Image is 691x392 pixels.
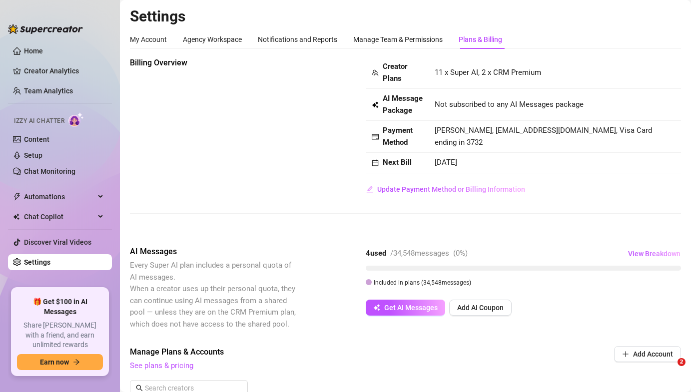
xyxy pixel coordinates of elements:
a: Discover Viral Videos [24,238,91,246]
div: My Account [130,34,167,45]
span: Automations [24,189,95,205]
h2: Settings [130,7,681,26]
span: Update Payment Method or Billing Information [377,185,525,193]
img: AI Chatter [68,112,84,127]
span: calendar [372,159,379,166]
div: Plans & Billing [459,34,502,45]
span: AI Messages [130,246,298,258]
span: Izzy AI Chatter [14,116,64,126]
span: Add AI Coupon [457,304,504,312]
span: search [136,385,143,392]
span: Add Account [633,350,673,358]
span: Not subscribed to any AI Messages package [435,99,584,111]
button: Update Payment Method or Billing Information [366,181,526,197]
span: [PERSON_NAME], [EMAIL_ADDRESS][DOMAIN_NAME], Visa Card ending in 3732 [435,126,652,147]
span: Get AI Messages [384,304,438,312]
span: / 34,548 messages [390,249,449,258]
img: Chat Copilot [13,213,19,220]
strong: Next Bill [383,158,412,167]
div: Notifications and Reports [258,34,337,45]
span: Billing Overview [130,57,298,69]
img: logo-BBDzfeDw.svg [8,24,83,34]
span: [DATE] [435,158,457,167]
span: thunderbolt [13,193,21,201]
a: Chat Monitoring [24,167,75,175]
button: Add AI Coupon [449,300,512,316]
span: Manage Plans & Accounts [130,346,546,358]
strong: AI Message Package [383,94,423,115]
span: Share [PERSON_NAME] with a friend, and earn unlimited rewards [17,321,103,350]
span: plus [622,351,629,358]
a: Settings [24,258,50,266]
strong: 4 used [366,249,386,258]
span: Every Super AI plan includes a personal quota of AI messages. When a creator uses up their person... [130,261,296,329]
span: 11 x Super AI, 2 x CRM Premium [435,68,541,77]
strong: Payment Method [383,126,413,147]
span: credit-card [372,133,379,140]
a: See plans & pricing [130,361,193,370]
button: View Breakdown [628,246,681,262]
span: Included in plans ( 34,548 messages) [374,279,471,286]
span: 🎁 Get $100 in AI Messages [17,297,103,317]
a: Setup [24,151,42,159]
strong: Creator Plans [383,62,407,83]
iframe: Intercom live chat [657,358,681,382]
span: 2 [678,358,686,366]
a: Creator Analytics [24,63,104,79]
span: ( 0 %) [453,249,468,258]
button: Get AI Messages [366,300,445,316]
a: Content [24,135,49,143]
span: Chat Copilot [24,209,95,225]
a: Team Analytics [24,87,73,95]
span: arrow-right [73,359,80,366]
span: edit [366,186,373,193]
div: Agency Workspace [183,34,242,45]
span: View Breakdown [628,250,681,258]
a: Home [24,47,43,55]
div: Manage Team & Permissions [353,34,443,45]
button: Add Account [614,346,681,362]
span: team [372,69,379,76]
button: Earn nowarrow-right [17,354,103,370]
span: Earn now [40,358,69,366]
